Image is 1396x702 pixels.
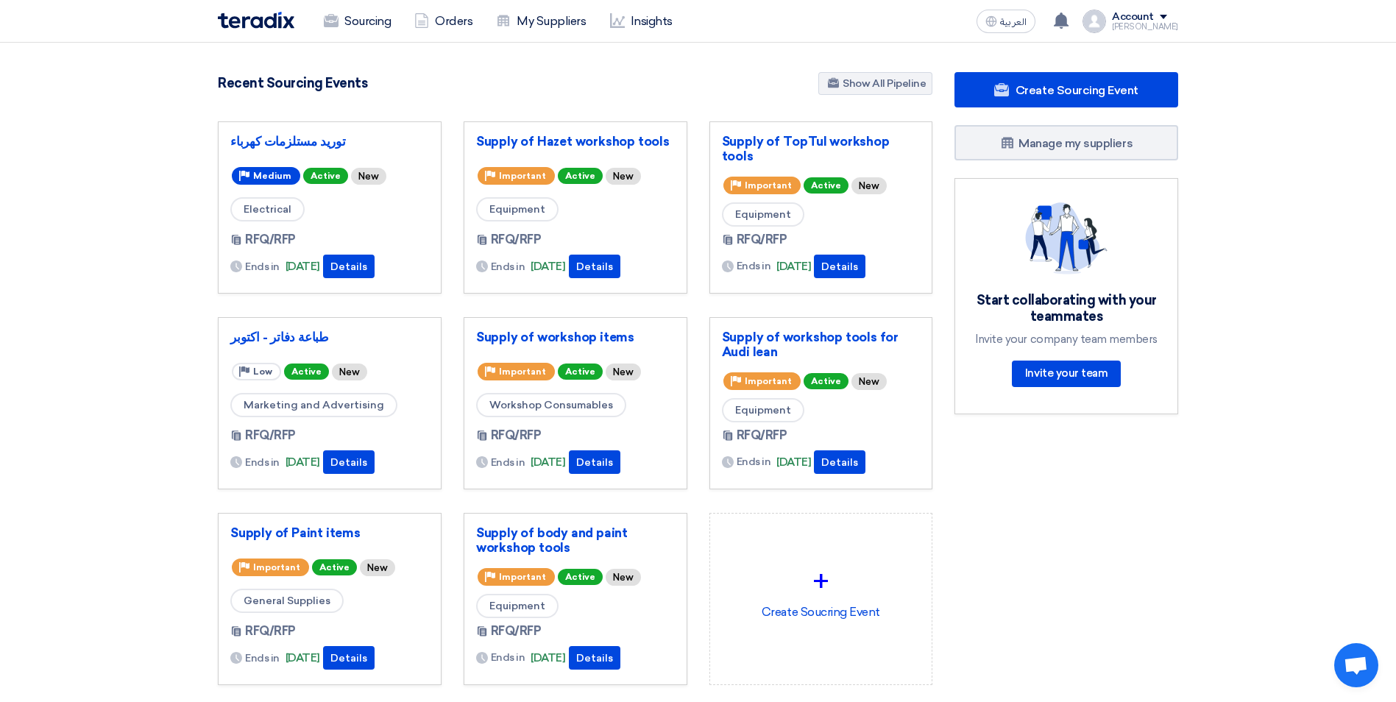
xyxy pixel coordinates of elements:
[230,589,344,613] span: General Supplies
[1112,11,1154,24] div: Account
[1334,643,1378,687] div: Open chat
[722,398,804,422] span: Equipment
[491,231,542,249] span: RFQ/RFP
[499,572,546,582] span: Important
[804,177,848,194] span: Active
[1000,17,1027,27] span: العربية
[286,258,320,275] span: [DATE]
[284,364,329,380] span: Active
[569,450,620,474] button: Details
[360,559,395,576] div: New
[569,255,620,278] button: Details
[499,366,546,377] span: Important
[1025,202,1108,274] img: invite_your_team.svg
[814,450,865,474] button: Details
[1016,83,1138,97] span: Create Sourcing Event
[218,12,294,29] img: Teradix logo
[230,134,429,149] a: توريد مستلزمات كهرباء
[745,376,792,386] span: Important
[476,134,675,149] a: Supply of Hazet workshop tools
[491,259,525,274] span: Ends in
[476,594,559,618] span: Equipment
[598,5,684,38] a: Insights
[230,330,429,344] a: طباعة دفاتر - اكتوبر
[351,168,386,185] div: New
[245,455,280,470] span: Ends in
[737,454,771,469] span: Ends in
[253,171,291,181] span: Medium
[476,197,559,221] span: Equipment
[531,258,565,275] span: [DATE]
[722,330,921,359] a: Supply of workshop tools for Audi lean
[312,559,357,575] span: Active
[230,525,429,540] a: Supply of Paint items
[722,202,804,227] span: Equipment
[230,197,305,221] span: Electrical
[499,171,546,181] span: Important
[973,333,1160,346] div: Invite your company team members
[403,5,484,38] a: Orders
[303,168,348,184] span: Active
[531,454,565,471] span: [DATE]
[323,255,375,278] button: Details
[531,650,565,667] span: [DATE]
[476,330,675,344] a: Supply of workshop items
[491,455,525,470] span: Ends in
[722,559,921,603] div: +
[312,5,403,38] a: Sourcing
[776,258,811,275] span: [DATE]
[977,10,1035,33] button: العربية
[606,168,641,185] div: New
[814,255,865,278] button: Details
[973,292,1160,325] div: Start collaborating with your teammates
[851,373,887,390] div: New
[476,525,675,555] a: Supply of body and paint workshop tools
[722,134,921,163] a: Supply of TopTul workshop tools
[218,75,367,91] h4: Recent Sourcing Events
[286,650,320,667] span: [DATE]
[558,168,603,184] span: Active
[491,623,542,640] span: RFQ/RFP
[332,364,367,380] div: New
[1012,361,1121,387] a: Invite your team
[491,650,525,665] span: Ends in
[230,393,397,417] span: Marketing and Advertising
[804,373,848,389] span: Active
[1112,23,1178,31] div: [PERSON_NAME]
[491,427,542,444] span: RFQ/RFP
[776,454,811,471] span: [DATE]
[737,427,787,444] span: RFQ/RFP
[245,231,296,249] span: RFQ/RFP
[954,125,1178,160] a: Manage my suppliers
[606,569,641,586] div: New
[245,623,296,640] span: RFQ/RFP
[818,72,932,95] a: Show All Pipeline
[286,454,320,471] span: [DATE]
[722,525,921,655] div: Create Soucring Event
[558,569,603,585] span: Active
[1083,10,1106,33] img: profile_test.png
[484,5,598,38] a: My Suppliers
[253,562,300,572] span: Important
[737,231,787,249] span: RFQ/RFP
[245,427,296,444] span: RFQ/RFP
[737,258,771,274] span: Ends in
[569,646,620,670] button: Details
[851,177,887,194] div: New
[245,650,280,666] span: Ends in
[323,450,375,474] button: Details
[606,364,641,380] div: New
[745,180,792,191] span: Important
[558,364,603,380] span: Active
[245,259,280,274] span: Ends in
[323,646,375,670] button: Details
[476,393,626,417] span: Workshop Consumables
[253,366,272,377] span: Low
